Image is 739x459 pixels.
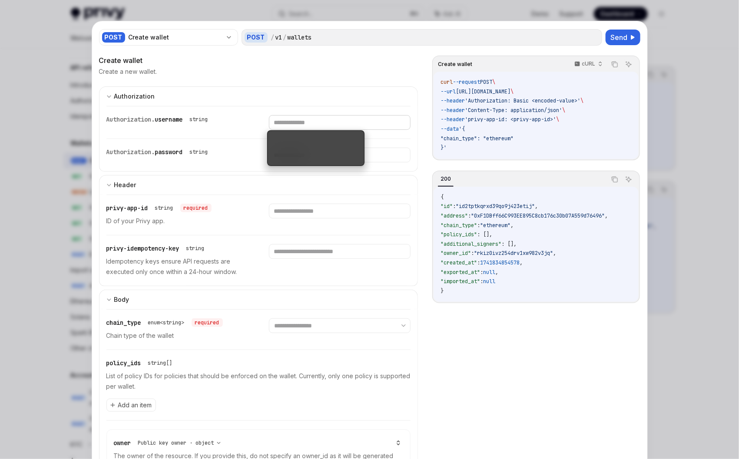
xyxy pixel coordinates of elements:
span: , [510,222,514,229]
span: : [468,212,471,219]
span: : [477,259,480,266]
span: \ [510,88,514,95]
span: Add an item [118,401,152,409]
span: "created_at" [441,259,477,266]
p: List of policy IDs for policies that should be enforced on the wallet. Currently, only one policy... [106,371,411,392]
span: [URL][DOMAIN_NAME] [456,88,510,95]
span: Send [611,32,628,43]
p: Idempotency keys ensure API requests are executed only once within a 24-hour window. [106,256,248,277]
span: } [441,287,444,294]
span: \ [556,116,559,123]
div: / [271,33,275,42]
span: : [477,222,480,229]
span: privy-idempotency-key [106,244,179,252]
span: : [], [477,231,492,238]
span: --header [441,97,465,104]
div: POST [245,32,268,43]
div: v1 [275,33,282,42]
div: Create wallet [129,33,222,42]
span: , [535,203,538,210]
div: required [180,204,212,212]
span: "chain_type" [441,222,477,229]
div: privy-idempotency-key [106,244,208,253]
span: 'privy-app-id: <privy-app-id>' [465,116,556,123]
span: "exported_at" [441,269,480,276]
div: string [190,116,208,123]
span: "id2tptkqrxd39qo9j423etij" [456,203,535,210]
span: : [480,269,483,276]
span: policy_ids [106,359,141,367]
span: "imported_at" [441,278,480,285]
button: expand input section [99,175,418,195]
span: : [471,250,474,257]
p: Create a new wallet. [99,67,157,76]
span: "rkiz0ivz254drv1xw982v3jq" [474,250,553,257]
div: / [283,33,287,42]
div: privy-app-id [106,204,212,212]
div: Header [114,180,136,190]
span: { [441,194,444,201]
span: }' [441,144,447,151]
span: "id" [441,203,453,210]
span: "owner_id" [441,250,471,257]
div: Authorization.username [106,115,212,124]
div: string [190,149,208,155]
span: "0xF1DBff66C993EE895C8cb176c30b07A559d76496" [471,212,605,219]
button: Copy the contents from the code block [609,59,620,70]
button: cURL [570,57,606,72]
span: chain_type [106,319,141,327]
button: Add an item [106,399,156,412]
button: expand input section [99,86,418,106]
button: Ask AI [623,59,634,70]
span: 'Authorization: Basic <encoded-value>' [465,97,580,104]
div: chain_type [106,318,223,327]
span: owner [114,439,131,447]
div: Create wallet [99,55,418,66]
div: Authorization.password [106,148,212,156]
div: string [186,245,205,252]
span: "additional_signers" [441,241,501,248]
button: expand input section [99,290,418,309]
span: --request [453,79,480,86]
span: : [453,203,456,210]
span: , [605,212,608,219]
span: : [480,278,483,285]
span: , [553,250,556,257]
span: , [495,269,498,276]
span: POST [480,79,492,86]
span: "chain_type": "ethereum" [441,135,514,142]
div: string [155,205,173,211]
span: 1741834854578 [480,259,520,266]
div: Authorization [114,91,155,102]
span: '{ [459,125,465,132]
span: --header [441,107,465,114]
div: POST [102,32,125,43]
span: --data [441,125,459,132]
span: "ethereum" [480,222,510,229]
div: required [192,318,223,327]
span: , [520,259,523,266]
span: null [483,269,495,276]
button: Copy the contents from the code block [609,174,620,185]
p: ID of your Privy app. [106,216,248,226]
button: POSTCreate wallet [99,28,238,46]
span: \ [492,79,495,86]
span: Authorization. [106,148,155,156]
span: Authorization. [106,116,155,123]
span: password [155,148,183,156]
p: cURL [582,60,596,67]
span: null [483,278,495,285]
button: Ask AI [623,174,634,185]
span: \ [562,107,565,114]
span: 'Content-Type: application/json' [465,107,562,114]
span: --header [441,116,465,123]
div: owner [114,439,225,447]
span: \ [580,97,583,104]
span: "address" [441,212,468,219]
span: curl [441,79,453,86]
p: Chain type of the wallet [106,330,248,341]
div: string[] [148,360,172,367]
div: Body [114,294,129,305]
span: "policy_ids" [441,231,477,238]
span: privy-app-id [106,204,148,212]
